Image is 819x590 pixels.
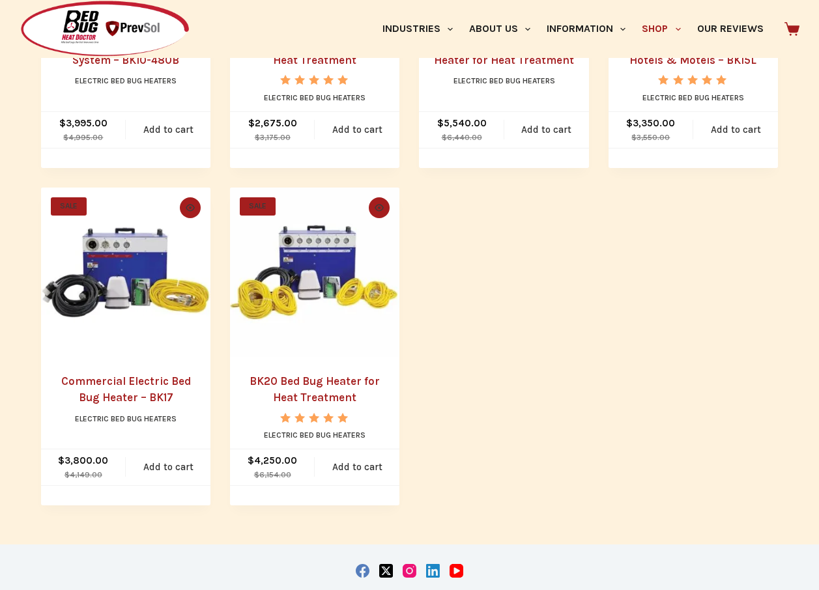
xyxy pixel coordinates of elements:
[230,188,399,357] a: BK20 Bed Bug Heater for Heat Treatment
[255,133,260,142] span: $
[250,374,380,404] a: BK20 Bed Bug Heater for Heat Treatment
[59,117,66,129] span: $
[437,117,487,129] bdi: 5,540.00
[642,93,744,102] a: Electric Bed Bug Heaters
[41,188,210,357] a: Commercial Electric Bed Bug Heater - BK17
[658,75,728,115] span: Rated out of 5
[693,112,778,148] a: Add to cart: “Heater to Kill Bed Bugs in Hotels & Motels - BK15L”
[426,564,440,578] a: LinkedIn
[63,133,103,142] bdi: 4,995.00
[255,133,291,142] bdi: 3,175.00
[626,36,760,66] a: Heater to Kill Bed Bugs in Hotels & Motels – BK15L
[403,564,416,578] a: Instagram
[248,455,297,466] bdi: 4,250.00
[75,414,177,423] a: Electric Bed Bug Heaters
[631,133,637,142] span: $
[315,449,399,485] a: Add to cart: “BK20 Bed Bug Heater for Heat Treatment”
[51,197,87,216] span: SALE
[626,117,633,129] span: $
[450,564,463,578] a: YouTube
[356,564,369,578] a: Facebook
[248,36,381,66] a: BK10L Heater for Bed Bug Heat Treatment
[379,564,393,578] a: X (Twitter)
[248,117,255,129] span: $
[61,374,191,404] a: Commercial Electric Bed Bug Heater – BK17
[180,197,201,218] button: Quick view toggle
[248,117,297,129] bdi: 2,675.00
[626,117,675,129] bdi: 3,350.00
[280,413,350,453] span: Rated out of 5
[63,133,68,142] span: $
[248,455,254,466] span: $
[264,430,366,440] a: Electric Bed Bug Heaters
[254,470,259,479] span: $
[65,470,70,479] span: $
[126,449,210,485] a: Add to cart: “Commercial Electric Bed Bug Heater - BK17”
[504,112,589,148] a: Add to cart: “BK15-265/277 Bed Bug Heater for Heat Treatment”
[434,36,574,66] a: BK15-265/277 Bed Bug Heater for Heat Treatment
[254,470,291,479] bdi: 6,154.00
[264,93,366,102] a: Electric Bed Bug Heaters
[658,75,728,85] div: Rated 5.00 out of 5
[631,133,670,142] bdi: 3,550.00
[280,75,350,115] span: Rated out of 5
[280,413,350,423] div: Rated 5.00 out of 5
[58,455,108,466] bdi: 3,800.00
[437,117,444,129] span: $
[10,5,50,44] button: Open LiveChat chat widget
[240,197,276,216] span: SALE
[442,133,482,142] bdi: 6,440.00
[65,470,102,479] bdi: 4,149.00
[126,112,210,148] a: Add to cart: “Commercial Bed Bug Heat System - BK10-480B”
[280,75,350,85] div: Rated 5.00 out of 5
[315,112,399,148] a: Add to cart: “BK10L Heater for Bed Bug Heat Treatment”
[58,455,65,466] span: $
[442,133,447,142] span: $
[59,117,108,129] bdi: 3,995.00
[75,76,177,85] a: Electric Bed Bug Heaters
[453,76,555,85] a: Electric Bed Bug Heaters
[369,197,390,218] button: Quick view toggle
[57,36,195,66] a: Commercial Bed Bug Heat System – BK10-480B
